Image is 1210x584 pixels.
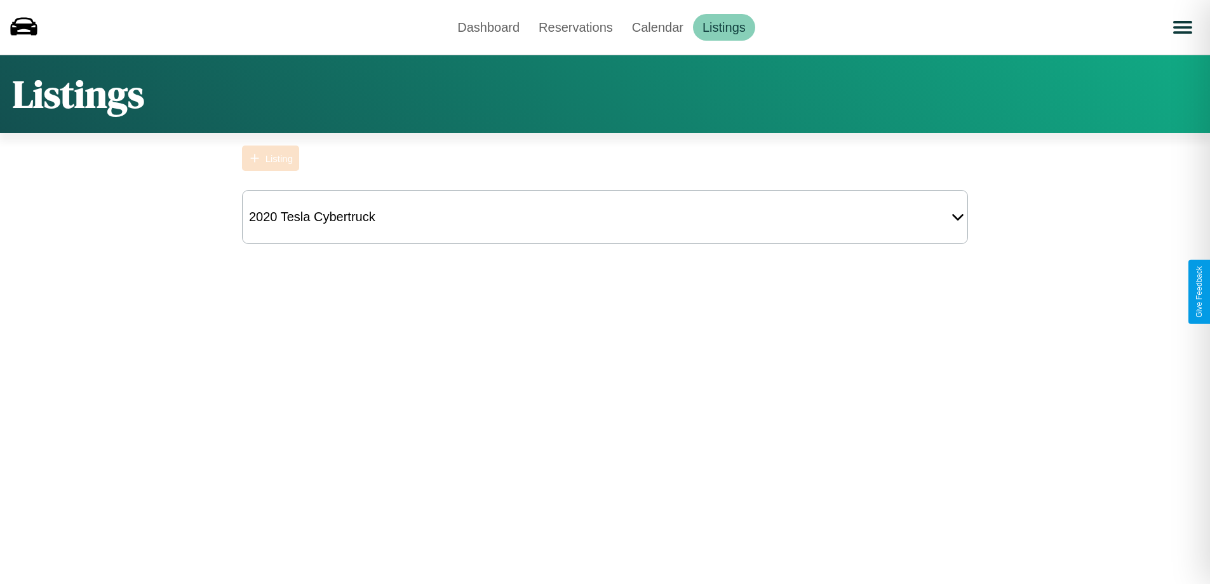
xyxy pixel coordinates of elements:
[242,146,299,171] button: Listing
[622,14,693,41] a: Calendar
[1195,266,1204,318] div: Give Feedback
[693,14,755,41] a: Listings
[1165,10,1200,45] button: Open menu
[529,14,622,41] a: Reservations
[266,153,293,164] div: Listing
[448,14,529,41] a: Dashboard
[13,68,144,120] h1: Listings
[243,203,382,231] div: 2020 Tesla Cybertruck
